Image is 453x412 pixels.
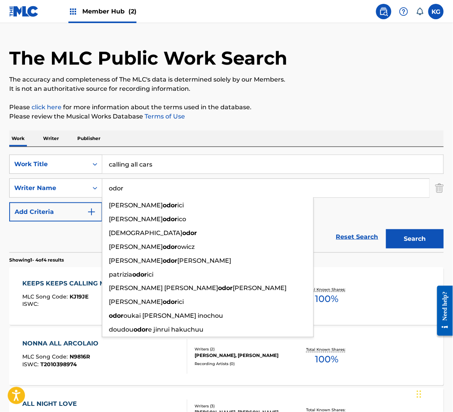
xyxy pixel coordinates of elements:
iframe: Resource Center [431,280,453,342]
span: 100 % [315,353,338,367]
div: User Menu [428,4,444,19]
span: ici [177,202,184,209]
img: search [379,7,388,16]
span: (2) [128,8,137,15]
span: doudou [109,326,133,334]
strong: odor [109,312,123,320]
img: 9d2ae6d4665cec9f34b9.svg [87,207,96,217]
a: Terms of Use [143,113,185,120]
strong: odor [163,299,177,306]
div: Writer Name [14,183,83,193]
div: Writers ( 3 ) [195,404,290,409]
img: Delete Criterion [435,178,444,198]
span: T2010398974 [40,361,77,368]
span: MLC Song Code : [22,354,70,360]
span: [PERSON_NAME] [109,243,163,250]
div: Writers ( 2 ) [195,347,290,352]
span: patrizia [109,271,132,278]
a: KEEPS KEEPS CALLING MY NAMEMLC Song Code:KJ19JEISWC:Writers (2)[PERSON_NAME], [PERSON_NAME]Record... [9,267,444,325]
p: Please for more information about the terms used in the database. [9,103,444,112]
span: ici [177,299,184,306]
div: Recording Artists ( 0 ) [195,361,290,367]
p: Please review the Musical Works Database [9,112,444,121]
a: click here [32,103,62,111]
p: Showing 1 - 4 of 4 results [9,257,64,264]
p: Total Known Shares: [306,287,347,292]
a: Reset Search [332,229,382,245]
p: Work [9,130,27,147]
strong: odor [133,326,148,334]
span: [PERSON_NAME] [109,215,163,223]
strong: odor [182,229,197,237]
strong: odor [163,202,177,209]
span: [DEMOGRAPHIC_DATA] [109,229,182,237]
span: ico [177,215,186,223]
a: Public Search [376,4,391,19]
p: Writer [41,130,61,147]
span: ISWC : [22,361,40,368]
strong: odor [163,243,177,250]
button: Search [386,229,444,249]
div: ALL NIGHT LOVE [22,400,92,409]
a: NONNA ALL ARCOLAIOMLC Song Code:N9816RISWC:T2010398974Writers (2)[PERSON_NAME], [PERSON_NAME]Reco... [9,328,444,385]
iframe: Chat Widget [415,375,453,412]
div: Drag [417,383,421,406]
strong: odor [163,215,177,223]
span: owicz [177,243,195,250]
span: MLC Song Code : [22,293,70,300]
img: Top Rightsholders [68,7,78,16]
p: The accuracy and completeness of The MLC's data is determined solely by our Members. [9,75,444,84]
span: [PERSON_NAME] [109,202,163,209]
button: Add Criteria [9,202,102,222]
div: NONNA ALL ARCOLAIO [22,339,102,349]
div: KEEPS KEEPS CALLING MY NAME [22,279,135,288]
span: 100 % [315,292,338,306]
span: [PERSON_NAME] [233,285,286,292]
strong: odor [163,257,177,264]
span: [PERSON_NAME] [PERSON_NAME] [109,285,218,292]
p: Total Known Shares: [306,347,347,353]
div: Work Title [14,160,83,169]
p: Publisher [75,130,103,147]
img: MLC Logo [9,6,39,17]
span: Member Hub [82,7,137,16]
strong: odor [218,285,233,292]
span: ici [147,271,153,278]
span: e jinrui hakuchuu [148,326,203,334]
span: [PERSON_NAME] [177,257,231,264]
span: ISWC : [22,301,40,308]
div: [PERSON_NAME], [PERSON_NAME] [195,352,290,359]
h1: The MLC Public Work Search [9,47,287,70]
p: It is not an authoritative source for recording information. [9,84,444,93]
span: [PERSON_NAME] [109,299,163,306]
span: oukai [PERSON_NAME] inochou [123,312,223,320]
strong: odor [132,271,147,278]
span: [PERSON_NAME] [109,257,163,264]
img: help [399,7,408,16]
form: Search Form [9,155,444,252]
div: Help [396,4,411,19]
span: KJ19JE [70,293,88,300]
div: Notifications [416,8,424,15]
span: N9816R [70,354,90,360]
